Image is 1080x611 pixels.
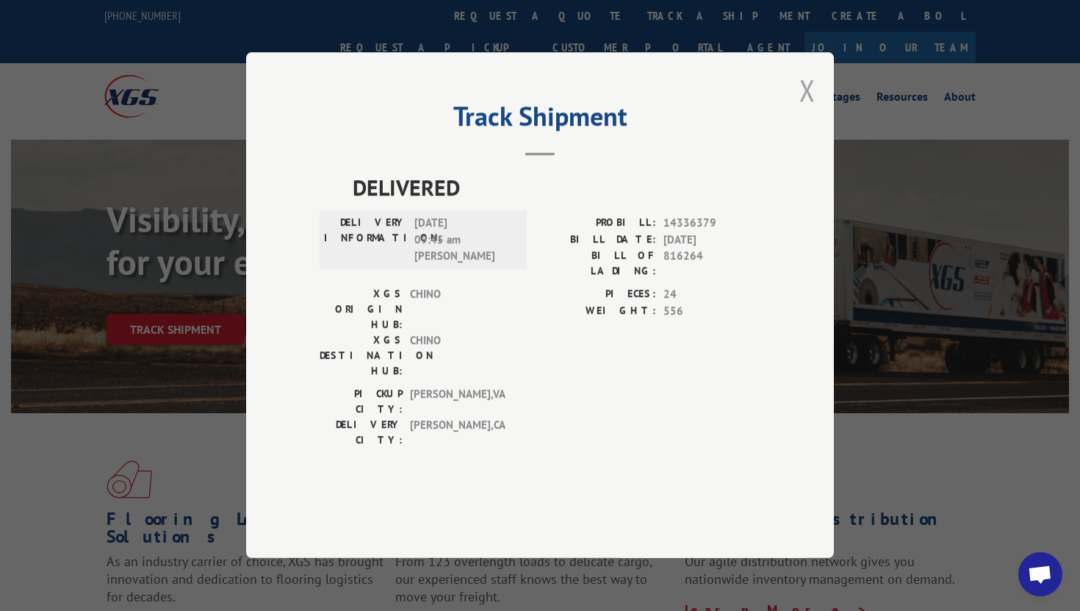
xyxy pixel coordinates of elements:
span: [PERSON_NAME] , VA [410,387,509,418]
label: DELIVERY CITY: [320,418,403,449]
label: PROBILL: [540,215,656,232]
div: Open chat [1018,552,1062,596]
span: 816264 [663,249,760,279]
label: XGS ORIGIN HUB: [320,287,403,333]
span: 556 [663,303,760,320]
label: XGS DESTINATION HUB: [320,333,403,379]
span: CHINO [410,287,509,333]
h2: Track Shipment [320,106,760,134]
span: 24 [663,287,760,304]
span: [DATE] 09:45 am [PERSON_NAME] [414,215,514,265]
label: BILL DATE: [540,232,656,249]
label: PIECES: [540,287,656,304]
button: Close modal [799,71,816,110]
label: BILL OF LADING: [540,249,656,279]
span: [DATE] [663,232,760,249]
label: PICKUP CITY: [320,387,403,418]
span: [PERSON_NAME] , CA [410,418,509,449]
span: CHINO [410,333,509,379]
span: 14336379 [663,215,760,232]
label: DELIVERY INFORMATION: [324,215,407,265]
label: WEIGHT: [540,303,656,320]
span: DELIVERED [353,171,760,204]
